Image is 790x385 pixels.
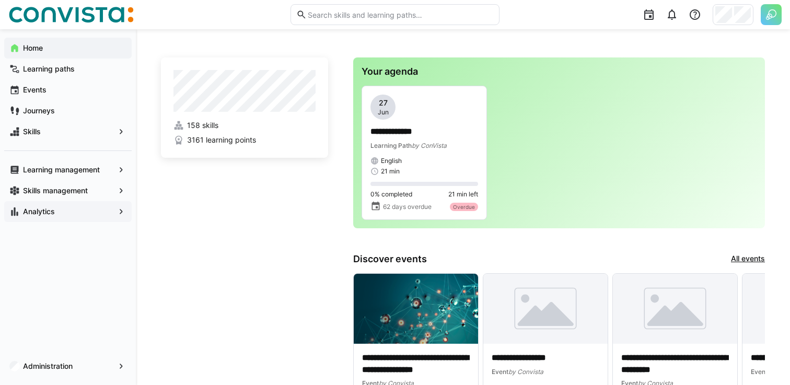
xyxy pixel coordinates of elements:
h3: Your agenda [362,66,757,77]
img: image [483,274,608,344]
span: by Convista [508,368,543,376]
a: 158 skills [173,120,316,131]
h3: Discover events [353,253,427,265]
span: 27 [379,98,388,108]
span: 158 skills [187,120,218,131]
span: Event [751,368,768,376]
img: image [613,274,737,344]
span: 0% completed [370,190,412,199]
span: Event [492,368,508,376]
span: by ConVista [412,142,447,149]
span: Jun [378,108,389,116]
span: 62 days overdue [383,203,432,211]
span: Learning Path [370,142,412,149]
div: Overdue [450,203,478,211]
span: 21 min left [448,190,478,199]
span: English [381,157,402,165]
span: 3161 learning points [187,135,256,145]
img: image [354,274,478,344]
a: All events [731,253,765,265]
input: Search skills and learning paths… [307,10,494,19]
span: 21 min [381,167,400,176]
